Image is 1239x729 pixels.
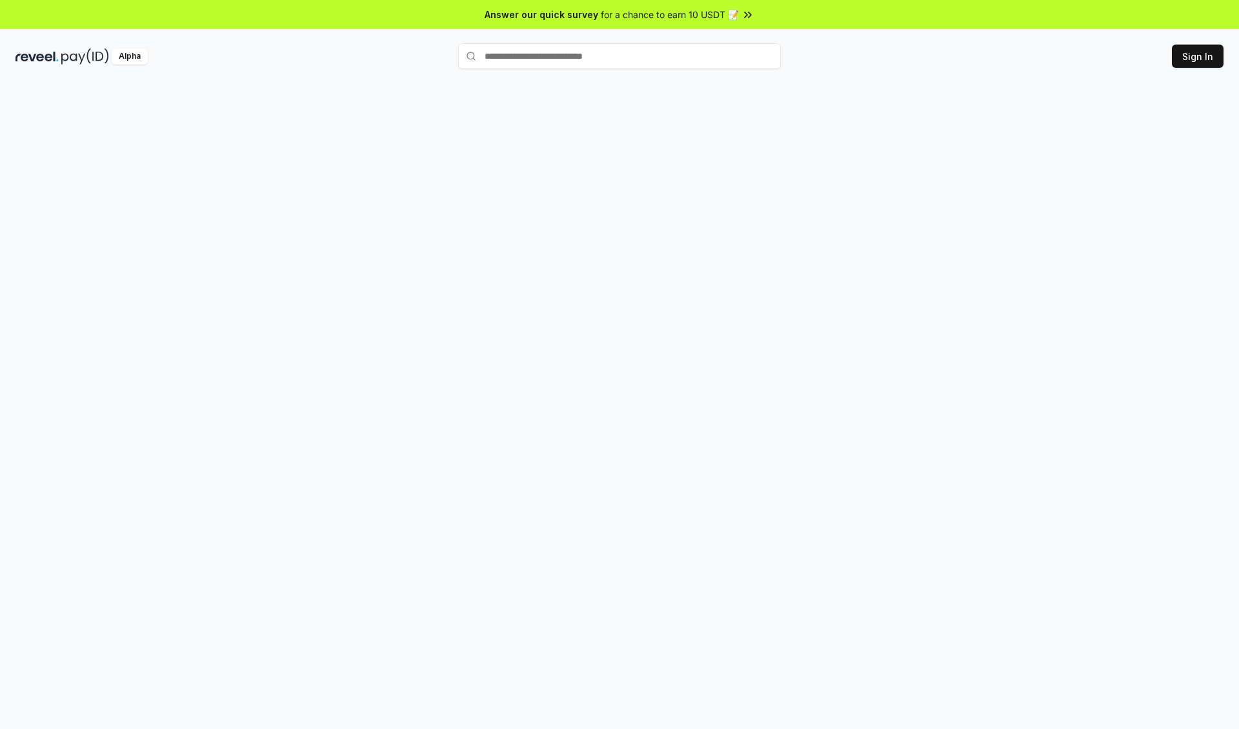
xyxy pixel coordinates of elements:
div: Alpha [112,48,148,65]
img: reveel_dark [15,48,59,65]
span: for a chance to earn 10 USDT 📝 [601,8,739,21]
img: pay_id [61,48,109,65]
span: Answer our quick survey [485,8,598,21]
button: Sign In [1172,45,1224,68]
